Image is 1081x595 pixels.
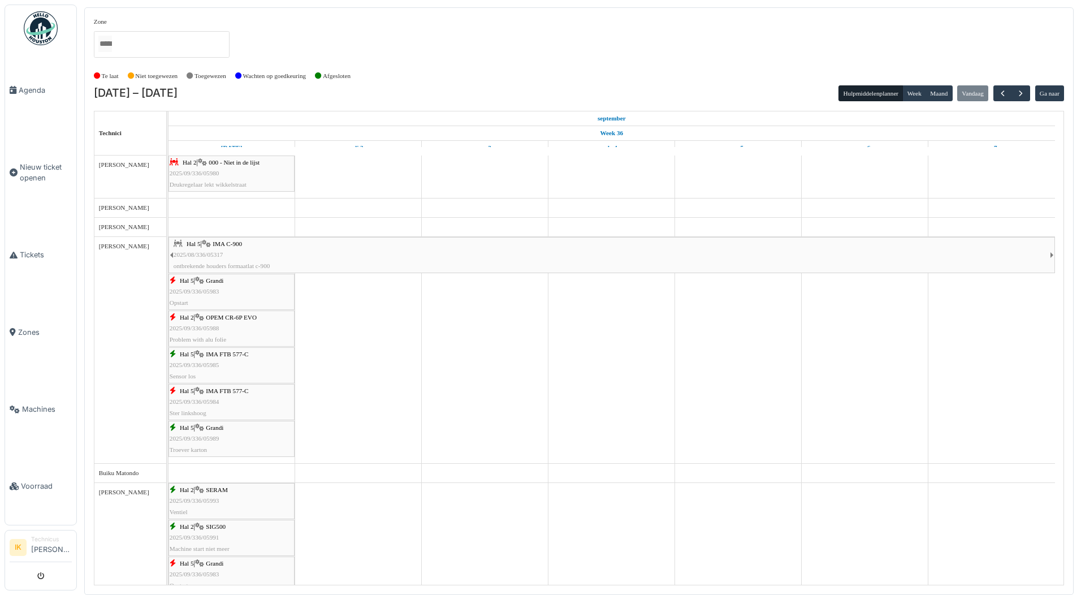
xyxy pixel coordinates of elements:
[243,71,306,81] label: Wachten op goedkeuring
[31,535,72,559] li: [PERSON_NAME]
[170,409,206,416] span: Ster linkshoog
[170,497,219,504] span: 2025/09/336/05993
[170,361,219,368] span: 2025/09/336/05985
[595,111,629,126] a: 1 september 2025
[180,351,194,357] span: Hal 5
[5,448,76,525] a: Voorraad
[21,481,72,491] span: Voorraad
[99,161,149,168] span: [PERSON_NAME]
[170,508,188,515] span: Ventiel
[20,162,72,183] span: Nieuw ticket openen
[98,36,112,52] input: Alles
[209,159,260,166] span: 000 - Niet in de lijst
[170,325,219,331] span: 2025/09/336/05988
[603,141,620,155] a: 4 september 2025
[174,239,1050,271] div: |
[22,404,72,415] span: Machines
[170,288,219,295] span: 2025/09/336/05983
[206,351,248,357] span: IMA FTB 577-C
[5,217,76,294] a: Tickets
[206,560,223,567] span: Grandi
[180,277,194,284] span: Hal 5
[170,157,293,190] div: |
[5,51,76,128] a: Agenda
[206,277,223,284] span: Grandi
[180,523,194,530] span: Hal 2
[94,87,178,100] h2: [DATE] – [DATE]
[174,262,270,269] span: ontbrekende houders formaatlat c-900
[20,249,72,260] span: Tickets
[170,349,293,382] div: |
[170,312,293,345] div: |
[99,204,149,211] span: [PERSON_NAME]
[838,85,903,101] button: Hulpmiddelenplanner
[170,275,293,308] div: |
[99,489,149,495] span: [PERSON_NAME]
[170,422,293,455] div: |
[213,240,242,247] span: IMA C-900
[180,387,194,394] span: Hal 5
[730,141,746,155] a: 5 september 2025
[218,141,245,155] a: 1 september 2025
[31,535,72,544] div: Technicus
[206,523,226,530] span: SIG500
[19,85,72,96] span: Agenda
[993,85,1012,102] button: Vorige
[135,71,178,81] label: Niet toegewezen
[170,485,293,518] div: |
[957,85,988,101] button: Vandaag
[857,141,873,155] a: 6 september 2025
[170,336,226,343] span: Problem with alu folie
[206,486,228,493] span: SERAM
[170,521,293,554] div: |
[206,387,248,394] span: IMA FTB 577-C
[351,141,366,155] a: 2 september 2025
[170,299,188,306] span: Opstart
[94,17,107,27] label: Zone
[170,582,188,589] span: Opstart
[170,398,219,405] span: 2025/09/336/05984
[170,571,219,577] span: 2025/09/336/05983
[18,327,72,338] span: Zones
[170,170,219,176] span: 2025/09/336/05980
[170,545,230,552] span: Machine start niet meer
[102,71,119,81] label: Te laat
[5,128,76,217] a: Nieuw ticket openen
[476,141,494,155] a: 3 september 2025
[323,71,351,81] label: Afgesloten
[187,240,201,247] span: Hal 5
[5,294,76,370] a: Zones
[597,126,626,140] a: Week 36
[99,130,122,136] span: Technici
[170,558,293,591] div: |
[180,424,194,431] span: Hal 5
[206,314,257,321] span: OPEM CR-6P EVO
[194,71,226,81] label: Toegewezen
[170,181,247,188] span: Drukregelaar lekt wikkelstraat
[902,85,926,101] button: Week
[170,386,293,419] div: |
[183,159,197,166] span: Hal 2
[10,539,27,556] li: IK
[1011,85,1030,102] button: Volgende
[926,85,953,101] button: Maand
[180,314,194,321] span: Hal 2
[984,141,1000,155] a: 7 september 2025
[99,223,149,230] span: [PERSON_NAME]
[99,469,139,476] span: Buiku Matondo
[170,435,219,442] span: 2025/09/336/05989
[206,424,223,431] span: Grandi
[99,243,149,249] span: [PERSON_NAME]
[170,446,207,453] span: Troever karton
[170,534,219,541] span: 2025/09/336/05991
[10,535,72,562] a: IK Technicus[PERSON_NAME]
[24,11,58,45] img: Badge_color-CXgf-gQk.svg
[5,371,76,448] a: Machines
[1035,85,1065,101] button: Ga naar
[180,486,194,493] span: Hal 2
[174,251,223,258] span: 2025/08/336/05317
[170,373,196,380] span: Sensor los
[180,560,194,567] span: Hal 5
